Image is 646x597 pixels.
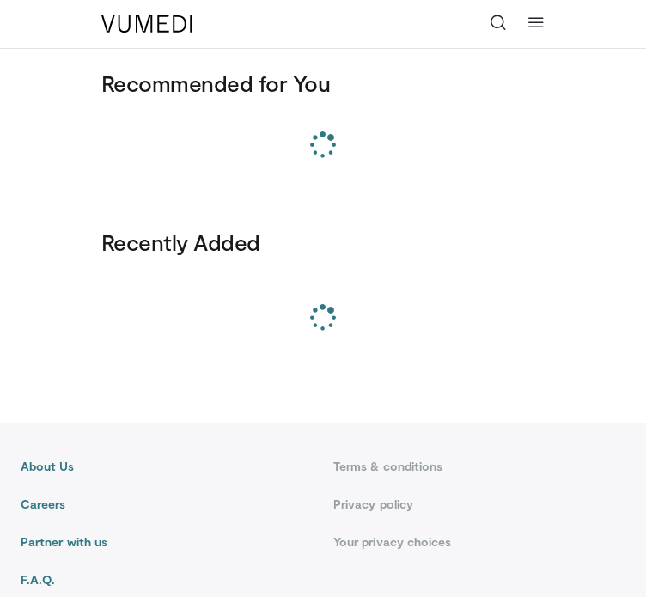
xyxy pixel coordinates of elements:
img: VuMedi Logo [101,15,192,33]
a: Privacy policy [333,496,625,513]
a: F.A.Q. [21,571,313,588]
a: About Us [21,458,313,475]
h3: Recently Added [101,228,545,256]
h3: Recommended for You [101,70,545,97]
a: Partner with us [21,533,313,551]
a: Terms & conditions [333,458,625,475]
a: Your privacy choices [333,533,625,551]
a: Careers [21,496,313,513]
